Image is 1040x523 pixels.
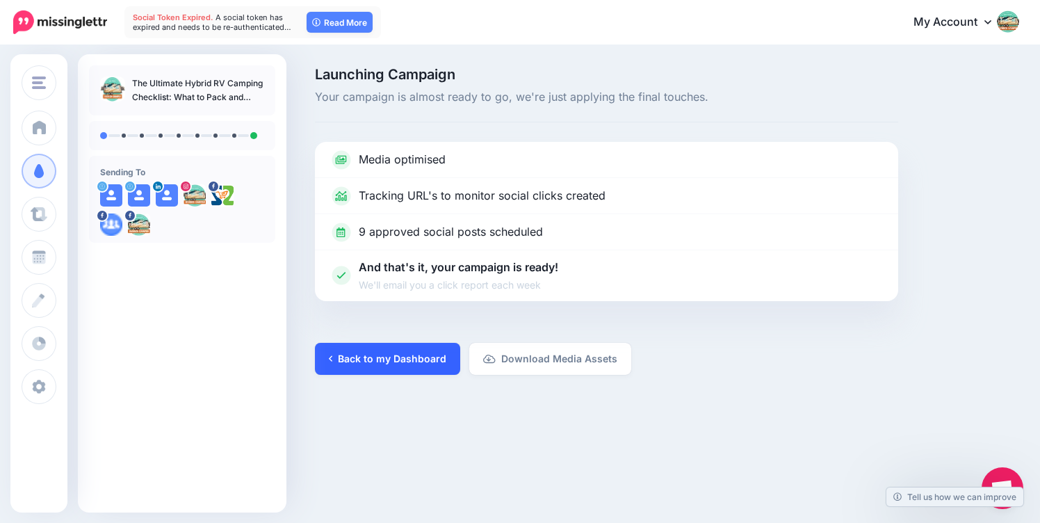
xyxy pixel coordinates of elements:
[132,77,264,104] p: The Ultimate Hybrid RV Camping Checklist: What to Pack and What to Leave Behind
[900,6,1019,40] a: My Account
[133,13,213,22] span: Social Token Expired.
[32,77,46,89] img: menu.png
[100,77,125,102] img: a92ba1bf9aa627856172c271be597466_thumb.jpg
[359,151,446,169] p: Media optimised
[100,214,122,236] img: aDtjnaRy1nj-bsa133968.png
[307,12,373,33] a: Read More
[359,223,543,241] p: 9 approved social posts scheduled
[13,10,107,34] img: Missinglettr
[184,184,206,207] img: 348718459_825514582326704_2163817445594875224_n-bsa134017.jpg
[359,187,606,205] p: Tracking URL's to monitor social clicks created
[211,184,234,207] img: 17903851_697857423738952_420420873223211590_n-bsa88151.png
[100,184,122,207] img: user_default_image.png
[315,67,898,81] span: Launching Campaign
[156,184,178,207] img: user_default_image.png
[469,343,631,375] a: Download Media Assets
[128,214,150,236] img: 350656763_966066941485751_697481612438994167_n-bsa133970.jpg
[359,277,558,293] span: We'll email you a click report each week
[128,184,150,207] img: user_default_image.png
[982,467,1023,509] div: Open chat
[315,88,898,106] span: Your campaign is almost ready to go, we're just applying the final touches.
[359,259,558,293] p: And that's it, your campaign is ready!
[886,488,1023,506] a: Tell us how we can improve
[100,167,264,177] h4: Sending To
[315,343,460,375] a: Back to my Dashboard
[133,13,291,32] span: A social token has expired and needs to be re-authenticated…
